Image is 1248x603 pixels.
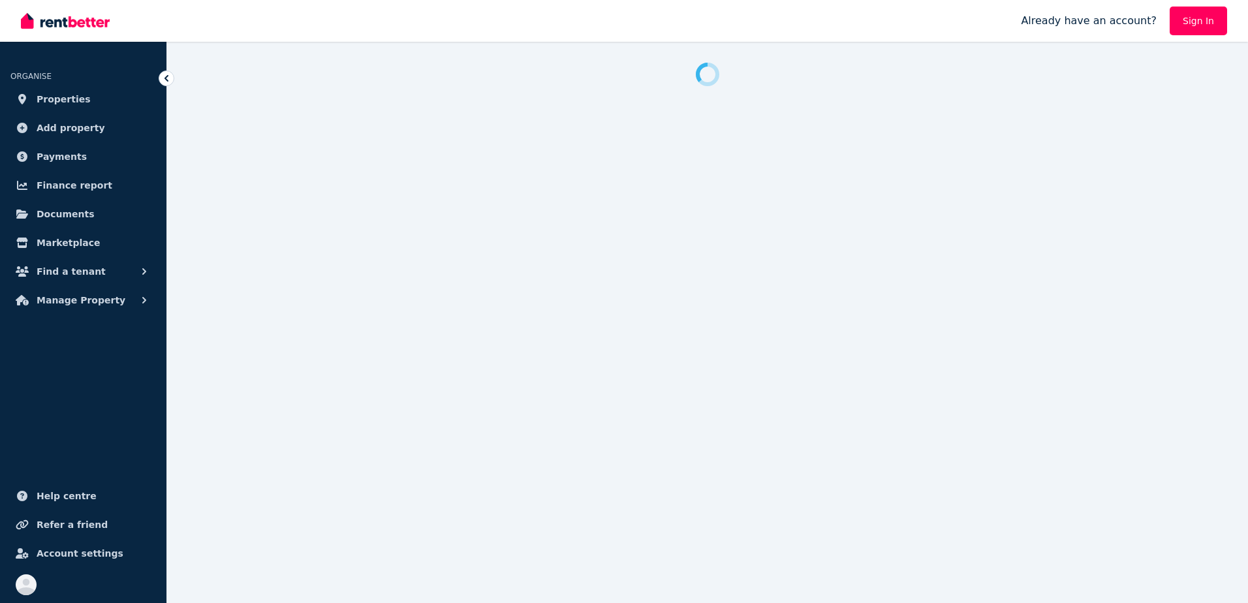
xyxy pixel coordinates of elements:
a: Finance report [10,172,156,198]
span: ORGANISE [10,72,52,81]
a: Payments [10,144,156,170]
a: Help centre [10,483,156,509]
span: Help centre [37,488,97,504]
span: Already have an account? [1021,13,1157,29]
button: Manage Property [10,287,156,313]
img: RentBetter [21,11,110,31]
a: Sign In [1170,7,1227,35]
a: Documents [10,201,156,227]
span: Documents [37,206,95,222]
span: Properties [37,91,91,107]
span: Find a tenant [37,264,106,279]
span: Refer a friend [37,517,108,533]
a: Refer a friend [10,512,156,538]
span: Payments [37,149,87,164]
span: Finance report [37,178,112,193]
a: Marketplace [10,230,156,256]
a: Account settings [10,540,156,566]
a: Add property [10,115,156,141]
span: Marketplace [37,235,100,251]
button: Find a tenant [10,258,156,285]
span: Manage Property [37,292,125,308]
span: Account settings [37,546,123,561]
span: Add property [37,120,105,136]
a: Properties [10,86,156,112]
